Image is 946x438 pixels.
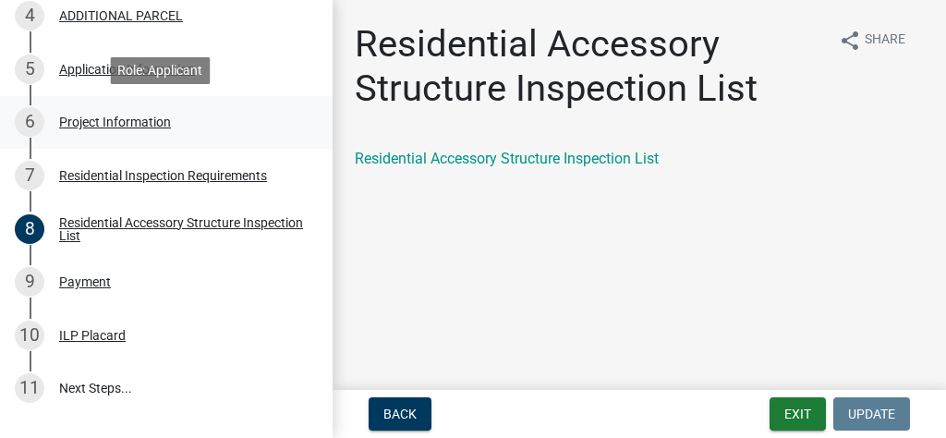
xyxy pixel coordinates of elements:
[15,267,44,297] div: 9
[110,57,210,84] div: Role: Applicant
[383,407,417,421] span: Back
[15,1,44,30] div: 4
[59,169,267,182] div: Residential Inspection Requirements
[369,397,431,431] button: Back
[15,373,44,403] div: 11
[355,150,659,167] a: Residential Accessory Structure Inspection List
[15,107,44,137] div: 6
[15,161,44,190] div: 7
[15,55,44,84] div: 5
[59,116,171,128] div: Project Information
[59,9,183,22] div: ADDITIONAL PARCEL
[355,22,824,111] h1: Residential Accessory Structure Inspection List
[59,216,303,242] div: Residential Accessory Structure Inspection List
[59,63,195,76] div: Application Information
[865,30,905,52] span: Share
[839,30,861,52] i: share
[59,275,111,288] div: Payment
[848,407,895,421] span: Update
[833,397,910,431] button: Update
[15,214,44,244] div: 8
[59,329,126,342] div: ILP Placard
[824,22,920,58] button: shareShare
[770,397,826,431] button: Exit
[15,321,44,350] div: 10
